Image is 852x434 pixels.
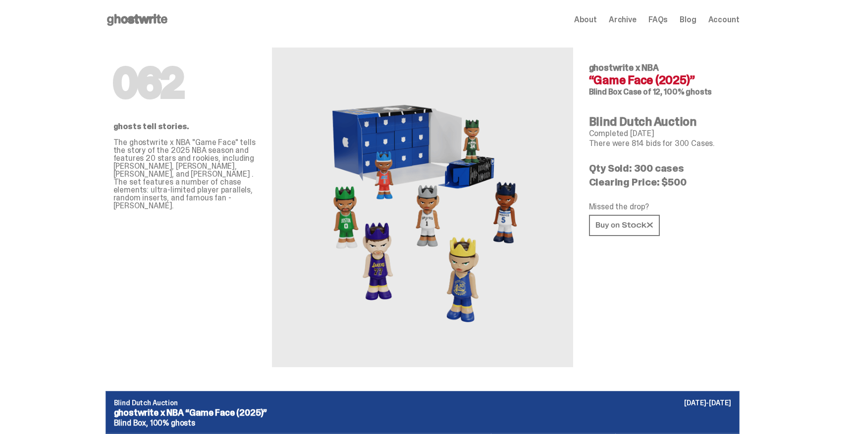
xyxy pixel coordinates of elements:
[589,130,732,138] p: Completed [DATE]
[589,74,732,86] h4: “Game Face (2025)”
[589,62,659,74] span: ghostwrite x NBA
[589,203,732,211] p: Missed the drop?
[623,87,712,97] span: Case of 12, 100% ghosts
[114,418,148,428] span: Blind Box,
[589,87,622,97] span: Blind Box
[150,418,195,428] span: 100% ghosts
[708,16,740,24] a: Account
[684,399,731,406] p: [DATE]-[DATE]
[114,399,731,406] p: Blind Dutch Auction
[589,177,732,187] p: Clearing Price: $500
[589,116,732,128] h4: Blind Dutch Auction
[589,163,732,173] p: Qty Sold: 300 cases
[113,63,256,103] h1: 062
[589,140,732,147] p: There were 814 bids for 300 Cases.
[114,408,731,417] p: ghostwrite x NBA “Game Face (2025)”
[314,71,532,343] img: NBA&ldquo;Game Face (2025)&rdquo;
[680,16,696,24] a: Blog
[648,16,668,24] a: FAQs
[113,123,256,131] p: ghosts tell stories.
[113,139,256,210] p: The ghostwrite x NBA "Game Face" tells the story of the 2025 NBA season and features 20 stars and...
[574,16,597,24] a: About
[609,16,637,24] a: Archive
